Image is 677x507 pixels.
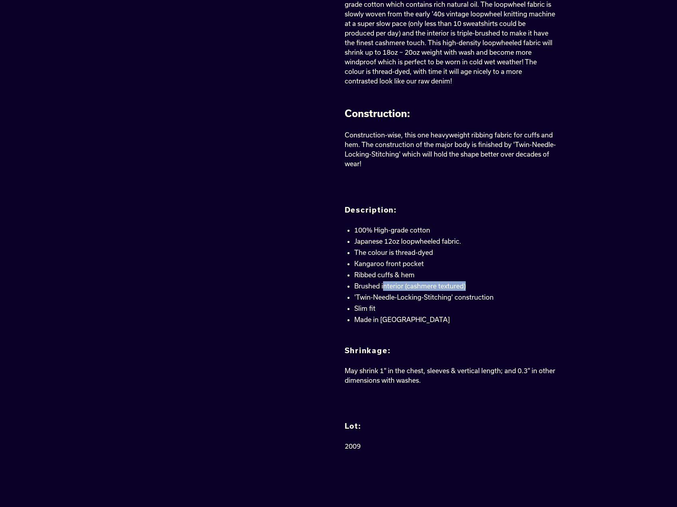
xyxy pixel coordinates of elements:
h2: Description: [345,206,556,215]
li: 100% High-grade cotton [354,225,556,235]
p: 2009 [345,441,556,451]
span: Construction-wise, this one heavyweight ribbing fabric for cuffs and hem. The construction of the... [345,131,556,167]
li: Kangaroo front pocket [354,259,556,268]
span: Construction: [345,107,410,119]
li: Brushed interior (cashmere textured) [354,281,556,291]
li: 'Twin-Needle-Locking-Stitching' construction [354,292,556,302]
li: Japanese 12oz loopwheeled fabric. [354,237,556,246]
h2: Shrinkage: [345,346,556,355]
h2: Lot: [345,422,556,431]
p: May shrink 1" in the chest, sleeves & vertical length; and 0.3" in other dimensions with washes. [345,366,556,385]
li: Made in [GEOGRAPHIC_DATA] [354,315,556,324]
li: The colour is thread-dyed [354,248,556,257]
li: Slim fit [354,304,556,313]
li: Ribbed cuffs & hem [354,270,556,280]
